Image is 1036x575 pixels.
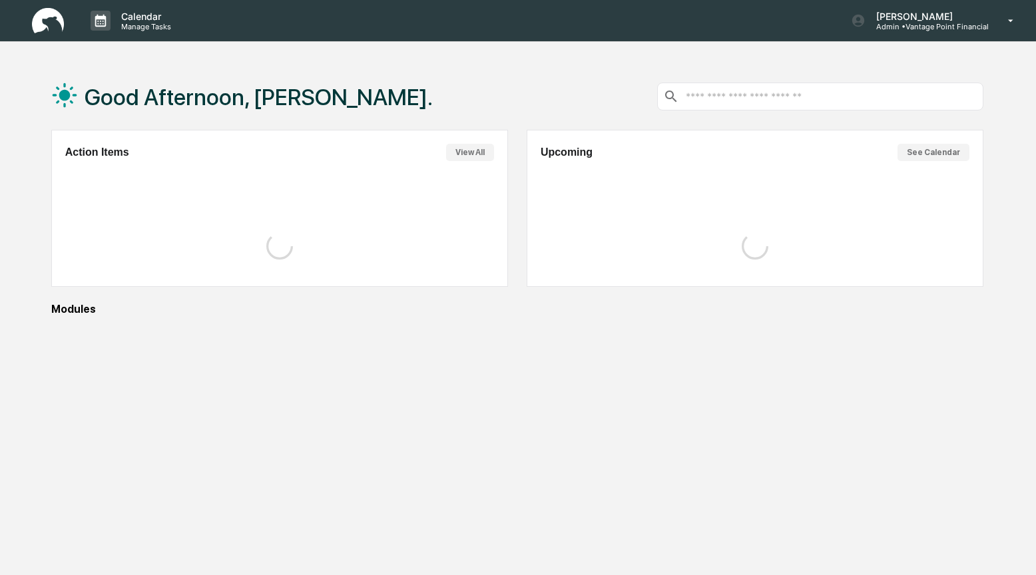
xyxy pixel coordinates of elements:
[541,146,593,158] h2: Upcoming
[65,146,129,158] h2: Action Items
[51,303,983,315] div: Modules
[866,11,989,22] p: [PERSON_NAME]
[111,22,178,31] p: Manage Tasks
[898,144,969,161] button: See Calendar
[111,11,178,22] p: Calendar
[85,84,433,110] h1: Good Afternoon, [PERSON_NAME].
[446,144,494,161] button: View All
[866,22,989,31] p: Admin • Vantage Point Financial
[32,8,64,34] img: logo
